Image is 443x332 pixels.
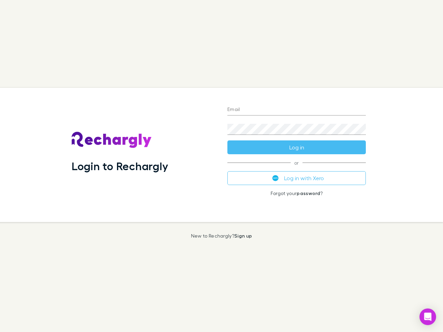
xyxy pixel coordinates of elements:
a: Sign up [234,233,252,239]
p: Forgot your ? [227,191,366,196]
button: Log in with Xero [227,171,366,185]
img: Xero's logo [272,175,279,181]
div: Open Intercom Messenger [419,308,436,325]
a: password [297,190,320,196]
img: Rechargly's Logo [72,132,152,148]
p: New to Rechargly? [191,233,252,239]
button: Log in [227,140,366,154]
h1: Login to Rechargly [72,159,168,173]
